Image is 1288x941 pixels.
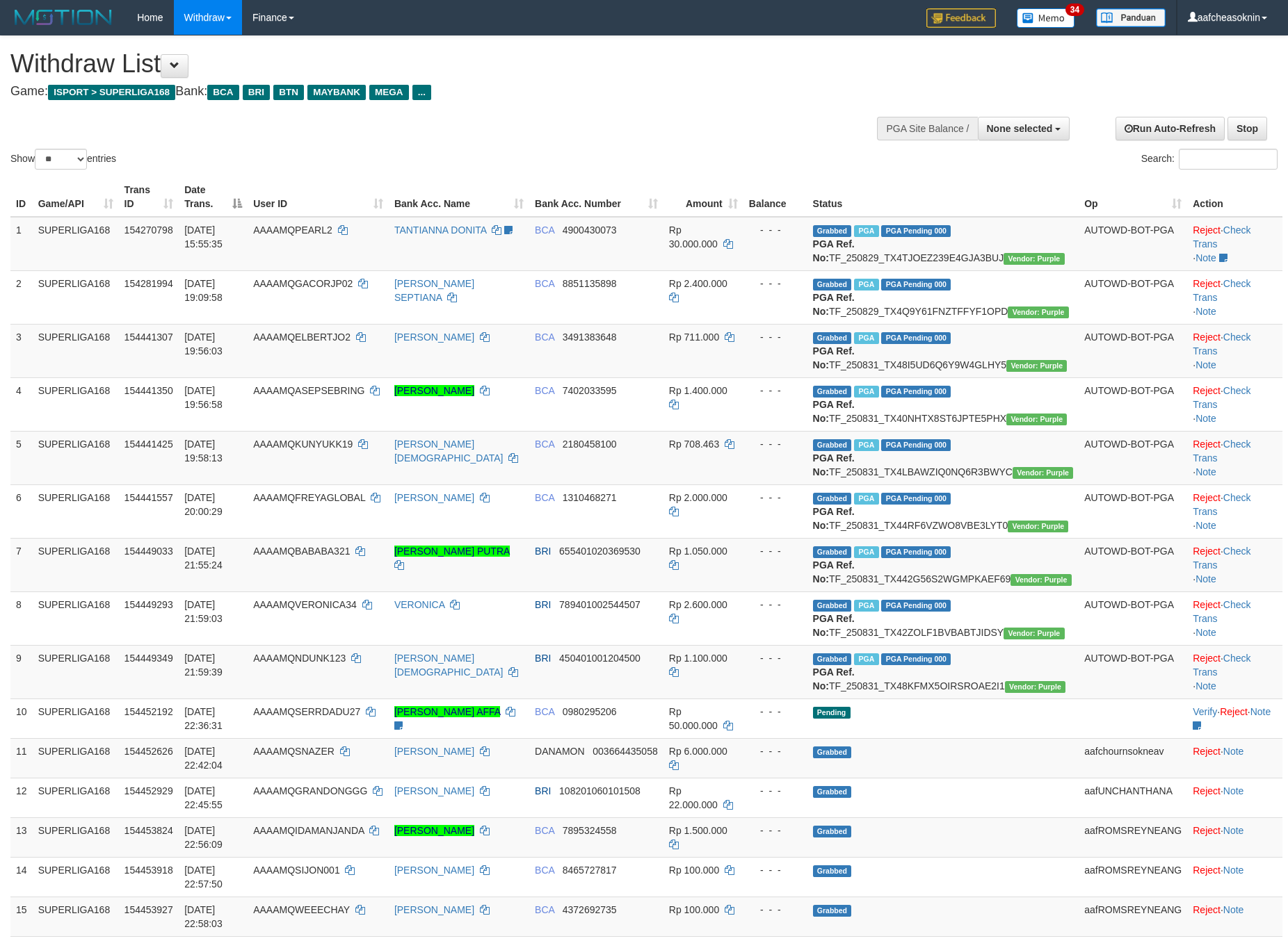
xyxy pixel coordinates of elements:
a: Reject [1193,385,1221,396]
a: [PERSON_NAME] [394,904,474,915]
a: Check Trans [1193,439,1250,464]
td: aafROMSREYNEANG [1079,817,1187,857]
th: Bank Acc. Name: activate to sort column ascending [389,177,529,217]
div: - - - [749,223,802,237]
span: [DATE] 22:42:04 [184,746,223,771]
span: Copy 789401002544507 to clipboard [559,599,641,610]
td: 14 [10,857,33,897]
a: Reject [1193,278,1221,289]
td: · · [1187,377,1282,431]
a: Reject [1193,599,1221,610]
span: 154441350 [124,385,173,396]
span: PGA Pending [881,439,951,451]
a: Run Auto-Refresh [1116,117,1225,140]
td: · · [1187,217,1282,271]
span: Rp 1.100.000 [669,653,727,664]
span: 154453918 [124,865,173,876]
div: PGA Site Balance / [877,117,977,140]
input: Search: [1179,149,1278,170]
div: - - - [749,598,802,612]
td: · [1187,817,1282,857]
th: Bank Acc. Number: activate to sort column ascending [529,177,663,217]
div: - - - [749,824,802,837]
span: Pending [813,707,851,719]
div: - - - [749,744,802,758]
a: Reject [1193,746,1221,757]
td: 10 [10,698,33,738]
span: [DATE] 19:56:03 [184,332,223,357]
a: Reject [1193,785,1221,796]
span: Rp 2.000.000 [669,492,727,503]
span: 154270798 [124,224,173,236]
span: Grabbed [813,826,852,837]
span: [DATE] 21:59:39 [184,653,223,678]
td: 13 [10,817,33,857]
span: Marked by aafsoycanthlai [854,386,878,398]
td: 8 [10,591,33,645]
td: AUTOWD-BOT-PGA [1079,217,1187,271]
img: Feedback.jpg [926,8,996,28]
span: Marked by aafnonsreyleab [854,279,878,291]
span: [DATE] 15:55:35 [184,224,223,249]
td: AUTOWD-BOT-PGA [1079,431,1187,484]
span: [DATE] 22:56:09 [184,825,223,850]
td: · [1187,857,1282,897]
span: Rp 22.000.000 [669,785,718,810]
a: VERONICA [394,599,444,610]
span: Copy 1310468271 to clipboard [563,492,617,503]
td: SUPERLIGA168 [33,857,119,897]
span: PGA Pending [881,225,951,237]
div: - - - [749,330,802,344]
a: Note [1223,746,1244,757]
td: 3 [10,324,33,377]
td: SUPERLIGA168 [33,270,119,324]
span: Rp 1.050.000 [669,546,727,557]
span: Grabbed [813,225,852,237]
span: BTN [273,85,304,100]
span: [DATE] 21:55:24 [184,546,223,571]
a: Reject [1193,653,1221,664]
span: PGA Pending [881,332,951,344]
b: PGA Ref. No: [813,399,855,424]
span: [DATE] 22:57:50 [184,865,223,890]
div: - - - [749,544,802,558]
td: 11 [10,738,33,778]
td: AUTOWD-BOT-PGA [1079,270,1187,324]
a: Reject [1220,706,1248,717]
span: 154449033 [124,546,173,557]
th: User ID: activate to sort column ascending [248,177,389,217]
b: PGA Ref. No: [813,666,855,692]
span: [DATE] 22:45:55 [184,785,223,810]
span: AAAAMQPEARL2 [253,224,332,236]
td: SUPERLIGA168 [33,217,119,271]
th: Op: activate to sort column ascending [1079,177,1187,217]
a: Note [1196,252,1216,263]
td: AUTOWD-BOT-PGA [1079,591,1187,645]
span: Grabbed [813,439,852,451]
span: Vendor URL: https://trx4.1velocity.biz [1013,467,1073,479]
td: aafROMSREYNEANG [1079,857,1187,897]
span: AAAAMQFREYAGLOBAL [253,492,365,503]
img: MOTION_logo.png [10,7,116,28]
span: AAAAMQGRANDONGGG [253,785,367,796]
span: DANAMON [535,746,585,757]
span: [DATE] 19:56:58 [184,385,223,410]
a: Reject [1193,492,1221,503]
span: Vendor URL: https://trx4.1velocity.biz [1004,253,1064,265]
span: Marked by aafsoycanthlai [854,439,878,451]
a: Note [1250,706,1271,717]
a: [PERSON_NAME] SEPTIANA [394,278,474,303]
a: TANTIANNA DONITA [394,224,487,236]
td: SUPERLIGA168 [33,738,119,778]
span: BRI [535,785,551,796]
img: panduan.png [1096,8,1166,27]
label: Search: [1141,149,1278,170]
span: BRI [535,546,551,557]
span: BCA [535,332,554,343]
td: · · [1187,698,1282,738]
span: BCA [535,385,554,396]
a: Verify [1193,706,1217,717]
td: AUTOWD-BOT-PGA [1079,324,1187,377]
span: BCA [535,865,554,876]
td: SUPERLIGA168 [33,538,119,591]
